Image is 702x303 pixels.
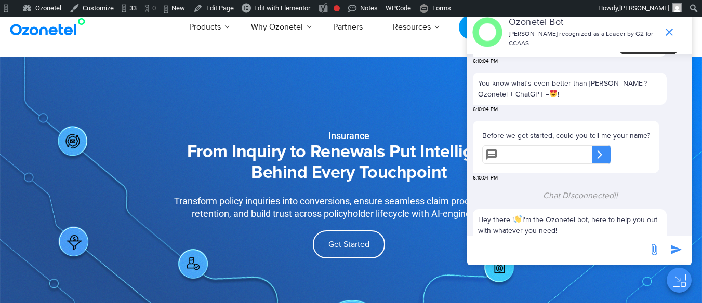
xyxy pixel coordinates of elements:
[318,10,378,44] a: Partners
[514,215,522,223] img: 👋
[313,230,385,258] a: Get Started
[174,10,236,44] a: Products
[659,22,680,43] span: end chat or minimize
[133,142,565,184] h2: From Inquiry to Renewals Put Intelligence Behind Every Touchpoint
[334,5,340,11] div: Focus keyphrase not set
[473,174,498,182] span: 6:10:04 PM
[378,10,446,44] a: Resources
[254,4,310,12] span: Edit with Elementor
[478,78,661,100] p: You know what's even better than [PERSON_NAME]? Ozonetel + ChatGPT = !
[133,131,565,141] div: Insurance
[543,190,618,201] span: Chat Disconnected!!
[159,195,539,220] div: Transform policy inquiries into conversions, ensure seamless claim processing, boost retention, a...
[328,240,369,249] span: Get Started
[550,90,557,97] img: 😍
[473,106,498,114] span: 6:10:04 PM
[619,4,669,12] span: [PERSON_NAME]
[644,239,665,260] span: send message
[473,58,498,65] span: 6:10:04 PM
[509,16,658,30] p: Ozonetel Bot
[459,15,548,39] a: Request a Demo
[472,241,643,260] div: new-msg-input
[667,268,692,293] button: Close chat
[472,17,502,47] img: header
[482,130,650,141] p: Before we get started, could you tell me your name?
[666,239,686,260] span: send message
[478,214,661,236] p: Hey there ! I'm the Ozonetel bot, here to help you out with whatever you need!
[509,30,658,48] p: [PERSON_NAME] recognized as a Leader by G2 for CCAAS
[236,10,318,44] a: Why Ozonetel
